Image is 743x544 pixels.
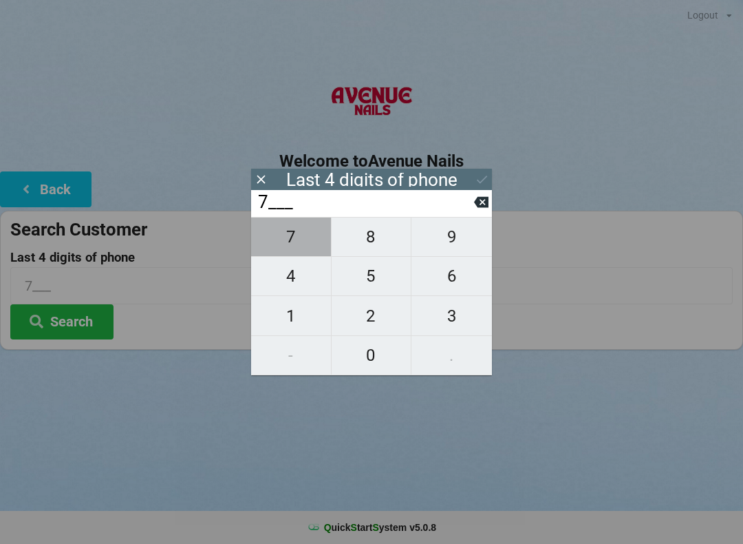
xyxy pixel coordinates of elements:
[411,217,492,257] button: 9
[411,262,492,291] span: 6
[332,222,411,251] span: 8
[411,302,492,331] span: 3
[332,257,412,296] button: 5
[251,217,332,257] button: 7
[332,262,411,291] span: 5
[251,302,331,331] span: 1
[332,217,412,257] button: 8
[332,296,412,335] button: 2
[411,257,492,296] button: 6
[251,222,331,251] span: 7
[286,173,457,187] div: Last 4 digits of phone
[411,222,492,251] span: 9
[332,341,411,370] span: 0
[332,302,411,331] span: 2
[251,257,332,296] button: 4
[411,296,492,335] button: 3
[251,262,331,291] span: 4
[251,296,332,335] button: 1
[332,336,412,375] button: 0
